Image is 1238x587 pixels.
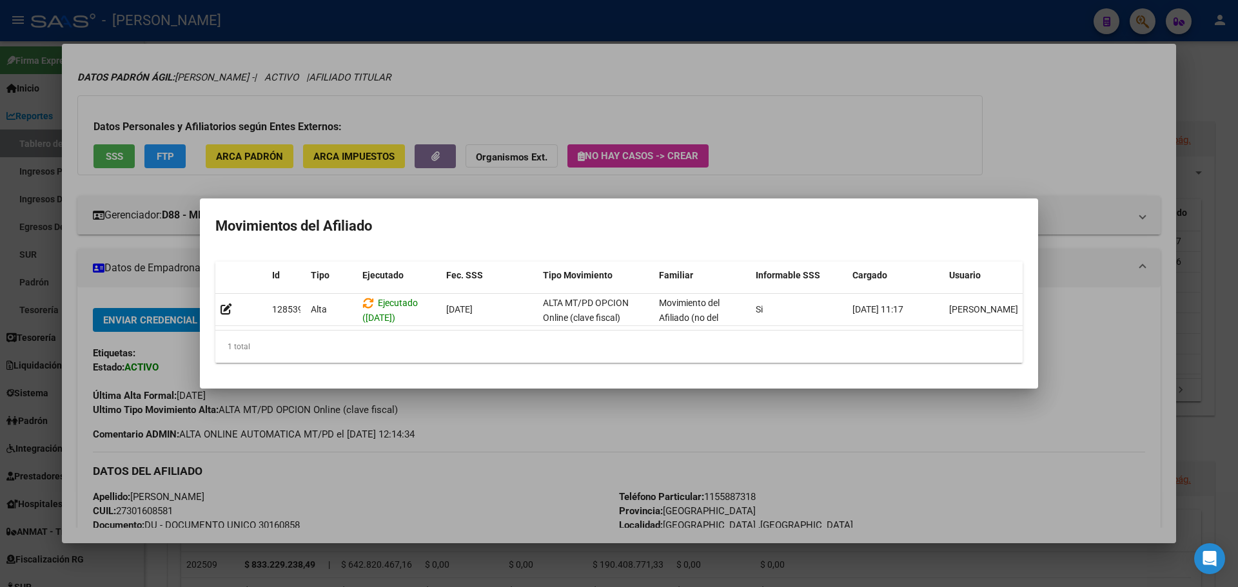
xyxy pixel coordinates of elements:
[949,304,1018,314] span: [PERSON_NAME]
[659,270,693,280] span: Familiar
[852,270,887,280] span: Cargado
[306,262,357,289] datatable-header-cell: Tipo
[311,270,329,280] span: Tipo
[659,298,720,338] span: Movimiento del Afiliado (no del grupo)
[751,262,847,289] datatable-header-cell: Informable SSS
[357,262,441,289] datatable-header-cell: Ejecutado
[215,214,1023,238] h2: Movimientos del Afiliado
[543,270,613,280] span: Tipo Movimiento
[446,304,473,314] span: [DATE]
[847,262,944,289] datatable-header-cell: Cargado
[362,270,404,280] span: Ejecutado
[441,262,538,289] datatable-header-cell: Fec. SSS
[272,270,280,280] span: Id
[756,304,763,314] span: Si
[272,304,303,314] span: 128539
[215,331,1023,363] div: 1 total
[944,262,1041,289] datatable-header-cell: Usuario
[362,298,418,323] span: Ejecutado ([DATE])
[446,270,483,280] span: Fec. SSS
[267,262,306,289] datatable-header-cell: Id
[543,298,629,323] span: ALTA MT/PD OPCION Online (clave fiscal)
[311,304,327,314] span: Alta
[1194,543,1225,574] div: Open Intercom Messenger
[538,262,654,289] datatable-header-cell: Tipo Movimiento
[852,304,903,314] span: [DATE] 11:17
[756,270,820,280] span: Informable SSS
[949,270,981,280] span: Usuario
[654,262,751,289] datatable-header-cell: Familiar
